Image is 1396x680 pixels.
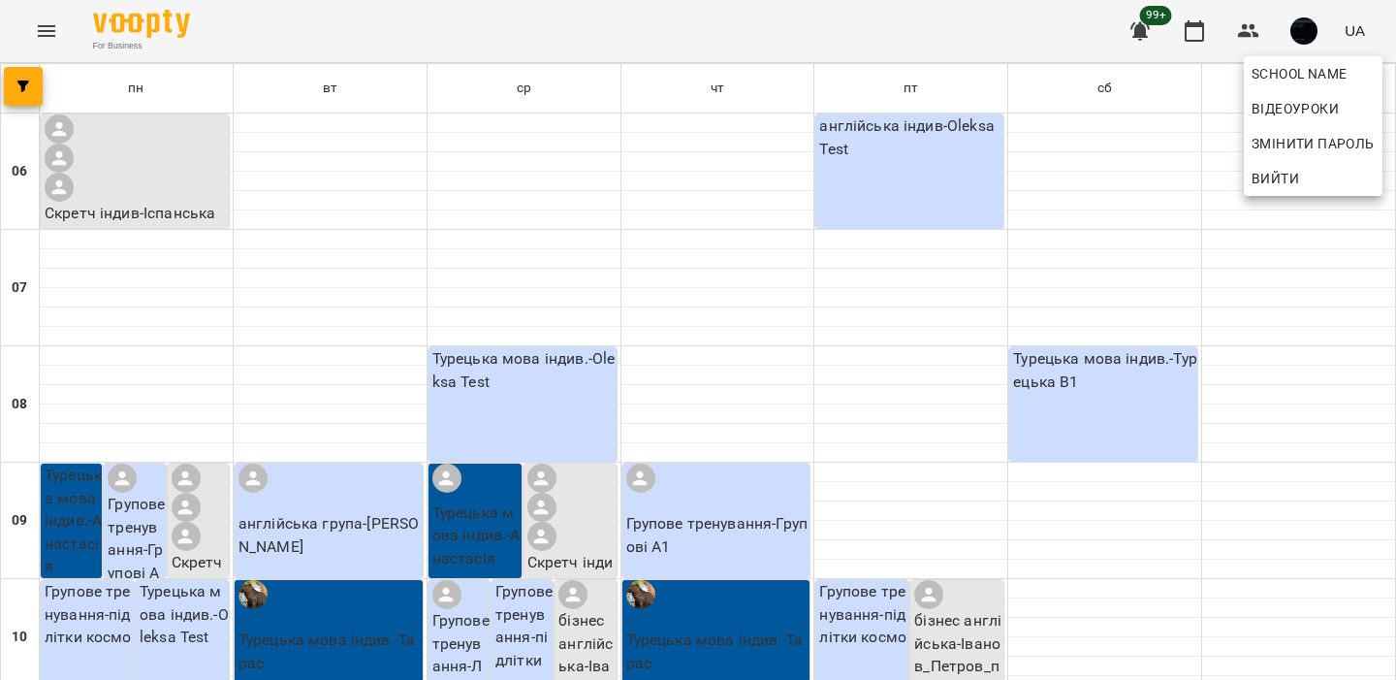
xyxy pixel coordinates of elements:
[1244,126,1382,161] a: Змінити пароль
[1244,91,1347,126] a: Відеоуроки
[1252,97,1339,120] span: Відеоуроки
[1252,167,1299,190] span: Вийти
[1252,62,1375,85] span: School name
[1244,56,1382,91] a: School name
[1252,132,1375,155] span: Змінити пароль
[1244,161,1382,196] button: Вийти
